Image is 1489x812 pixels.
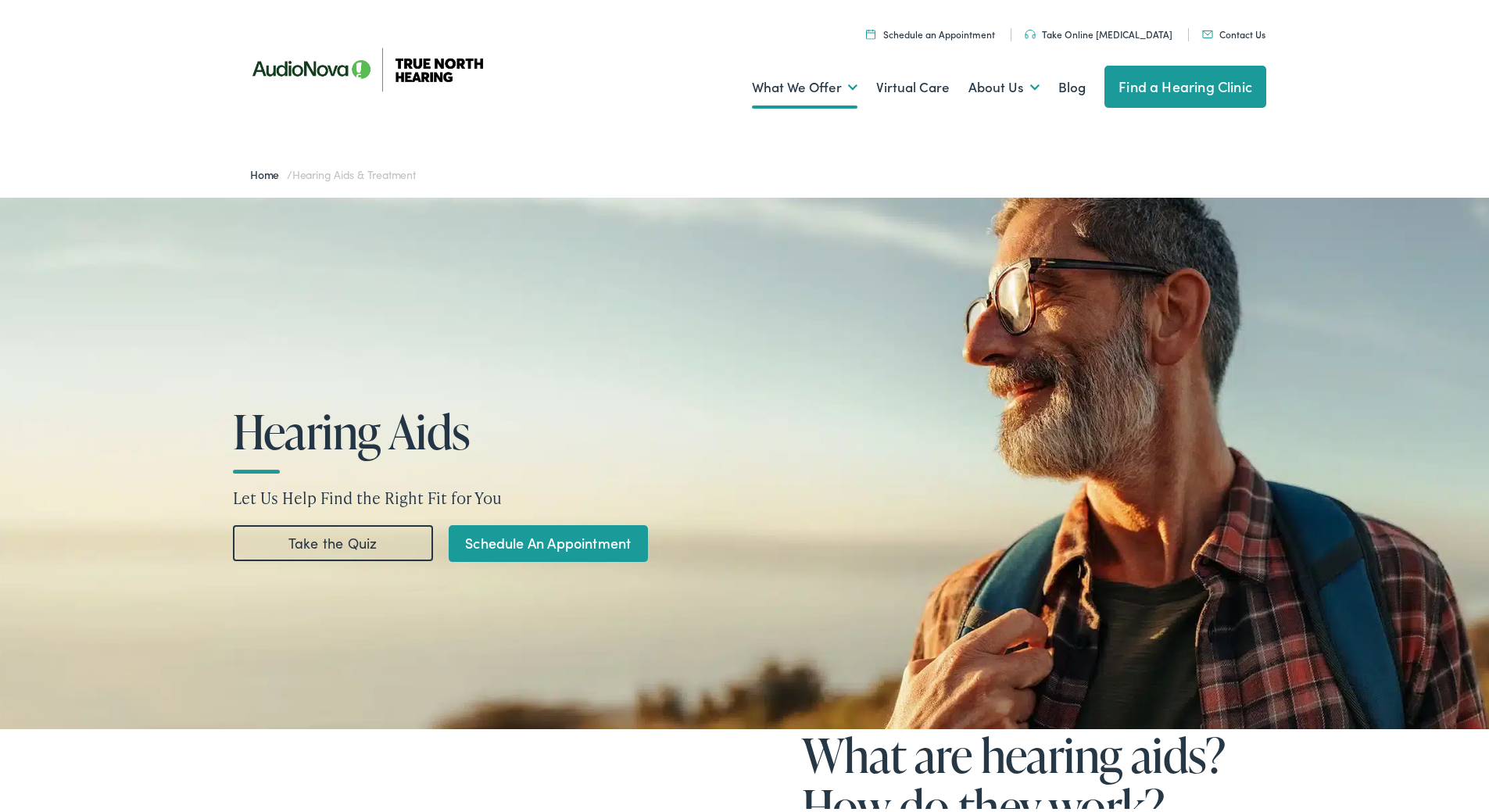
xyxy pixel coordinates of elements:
[233,523,433,559] a: Take the Quiz
[1202,27,1213,35] img: Mail icon in color code ffb348, used for communication purposes
[233,402,708,454] h1: Hearing Aids
[233,483,758,506] p: Let Us Help Find the Right Fit for You
[449,522,648,559] a: Schedule An Appointment
[250,163,287,179] a: Home
[1202,24,1265,38] a: Contact Us
[1104,63,1266,105] a: Find a Hearing Clinic
[250,163,416,179] span: /
[968,55,1040,113] a: About Us
[292,163,416,179] span: Hearing Aids & Treatment
[866,26,875,36] img: Icon symbolizing a calendar in color code ffb348
[752,55,857,113] a: What We Offer
[876,55,950,113] a: Virtual Care
[866,24,995,38] a: Schedule an Appointment
[1058,55,1086,113] a: Blog
[1025,27,1036,36] img: Headphones icon in color code ffb348
[1025,24,1172,38] a: Take Online [MEDICAL_DATA]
